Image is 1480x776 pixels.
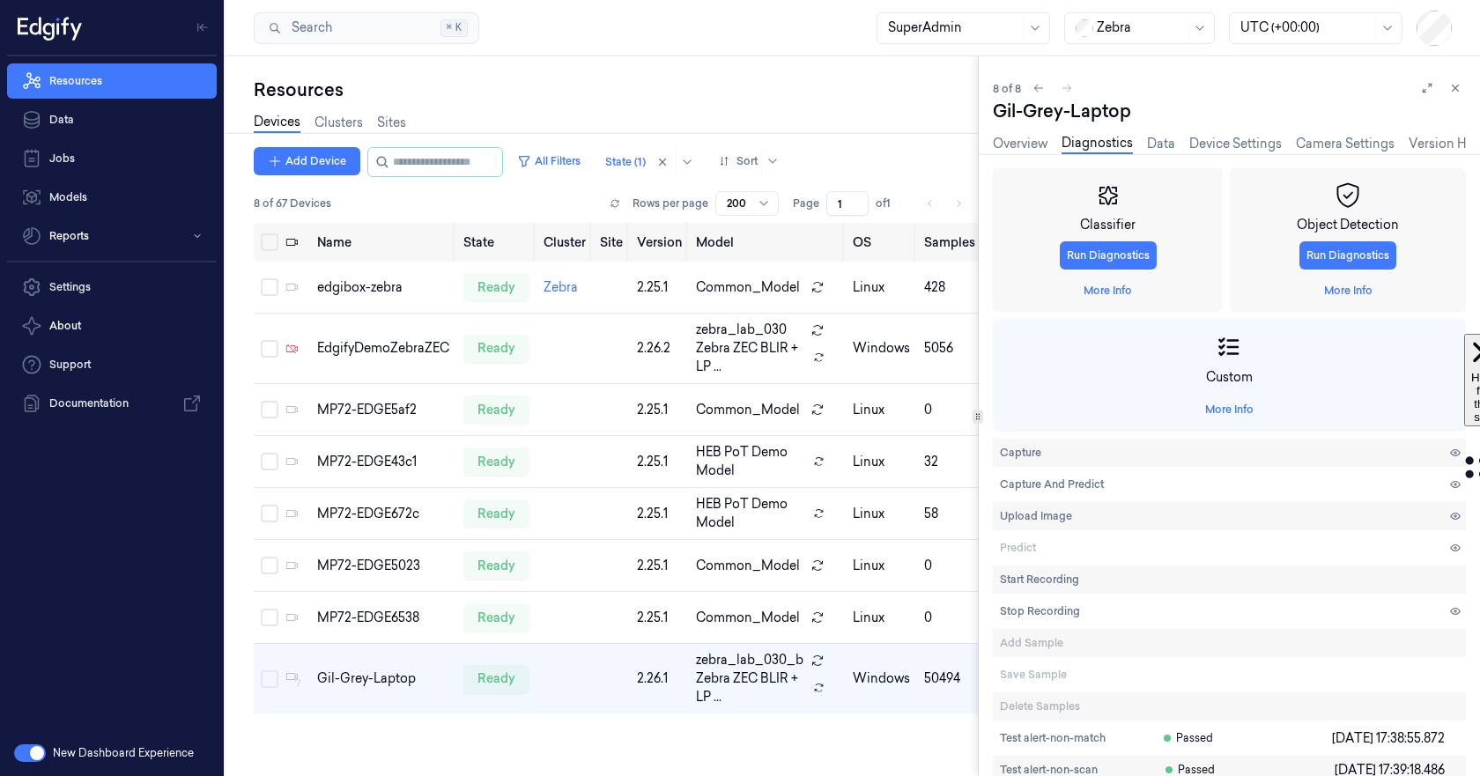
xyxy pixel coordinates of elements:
span: Start Recording [1000,572,1079,588]
span: Common_Model [696,609,800,627]
div: 2.25.1 [637,505,682,523]
span: HEB PoT Demo Model [696,443,806,480]
a: Diagnostics [1062,134,1133,154]
a: Data [1147,135,1175,153]
p: Rows per page [633,196,708,211]
a: Models [7,180,217,215]
div: MP72-EDGE6538 [317,609,449,627]
th: Name [310,223,456,262]
div: Classifier [1080,216,1136,234]
div: 0 [924,557,975,575]
button: More Info [1077,277,1139,305]
nav: pagination [918,191,971,216]
th: Site [593,223,630,262]
div: 2.26.1 [637,669,682,688]
a: More Info [1084,283,1132,299]
th: Samples [917,223,982,262]
button: Toggle Navigation [189,13,217,41]
div: 5056 [924,339,975,358]
span: Zebra ZEC BLIR + LP ... [696,669,806,706]
p: linux [853,609,910,627]
button: Select row [261,401,278,418]
p: windows [853,669,910,688]
a: Zebra [544,279,578,295]
div: 428 [924,278,975,297]
button: Capture And Predict [993,470,1111,499]
button: Select all [261,233,278,251]
a: Support [7,347,217,382]
a: Resources [7,63,217,99]
a: Settings [7,270,217,305]
button: Select row [261,340,278,358]
button: Stop Recording [993,597,1087,625]
div: ready [463,665,529,693]
p: windows [853,339,910,358]
span: Search [285,18,332,37]
th: State [456,223,536,262]
th: Cluster [536,223,593,262]
span: Upload Image [1000,508,1072,524]
span: Common_Model [696,278,800,297]
a: Devices [254,113,300,133]
span: zebra_lab_030_b [696,651,803,669]
th: Version [630,223,689,262]
div: 2.26.2 [637,339,682,358]
span: Capture And Predict [1000,477,1104,492]
a: Overview [993,135,1047,153]
p: linux [853,278,910,297]
button: Reports [7,218,217,254]
button: About [7,308,217,344]
span: zebra_lab_030 [696,321,787,339]
a: More Info [1324,283,1373,299]
p: linux [853,401,910,419]
div: edgibox-zebra [317,278,449,297]
div: Gil-Grey-Laptop [317,669,449,688]
a: Jobs [7,141,217,176]
span: of 1 [876,196,904,211]
div: Gil-Grey-Laptop [993,99,1466,123]
div: 2.25.1 [637,278,682,297]
span: 8 of 67 Devices [254,196,331,211]
div: 2.25.1 [637,557,682,575]
div: MP72-EDGE5af2 [317,401,449,419]
span: Test alert-non-match [1000,730,1106,746]
span: Passed [1162,730,1213,746]
div: ready [463,551,529,580]
span: Common_Model [696,557,800,575]
div: ready [463,603,529,632]
div: 32 [924,453,975,471]
button: Select row [261,505,278,522]
button: More Info [1198,395,1261,424]
div: ready [463,273,529,301]
div: 2.25.1 [637,401,682,419]
div: 0 [924,609,975,627]
button: Select row [261,278,278,296]
span: Zebra ZEC BLIR + LP ... [696,339,806,376]
button: All Filters [510,147,588,175]
button: Add Device [254,147,360,175]
div: MP72-EDGE5023 [317,557,449,575]
a: Sites [377,114,406,132]
div: EdgifyDemoZebraZEC [317,339,449,358]
th: Model [689,223,846,262]
div: 50494 [924,669,975,688]
div: 0 [924,401,975,419]
button: Select row [261,670,278,688]
button: Select row [261,557,278,574]
p: linux [853,453,910,471]
th: OS [846,223,917,262]
div: MP72-EDGE672c [317,505,449,523]
div: Custom [1206,368,1253,387]
a: Device Settings [1189,135,1282,153]
span: [DATE] 17:38:55.872 [1332,729,1445,748]
div: MP72-EDGE43c1 [317,453,449,471]
span: Stop Recording [1000,603,1080,619]
span: Common_Model [696,401,800,419]
button: More Info [1317,277,1380,305]
span: Capture [1000,445,1041,461]
button: Start Recording [993,565,1086,594]
div: 2.25.1 [637,453,682,471]
a: Documentation [7,386,217,421]
button: Run Diagnostics [1060,241,1157,270]
a: More Info [1205,402,1254,418]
